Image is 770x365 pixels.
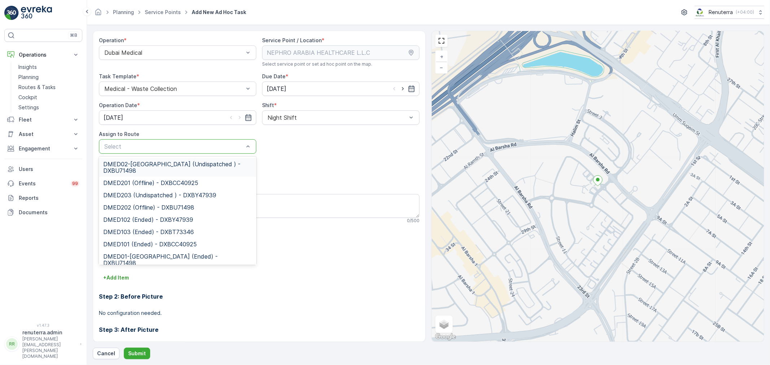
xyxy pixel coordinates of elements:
p: Settings [18,104,39,111]
p: [PERSON_NAME][EMAIL_ADDRESS][PERSON_NAME][DOMAIN_NAME] [22,336,77,359]
button: Operations [4,48,82,62]
p: ⌘B [70,32,77,38]
span: + [440,53,443,60]
a: Cockpit [16,92,82,102]
p: Submit [128,350,146,357]
a: Insights [16,62,82,72]
span: Add New Ad Hoc Task [190,9,248,16]
button: Engagement [4,141,82,156]
a: Zoom Out [436,62,447,73]
p: Planning [18,74,39,81]
a: Layers [436,316,452,332]
label: Assign to Route [99,131,139,137]
img: logo [4,6,19,20]
a: Documents [4,205,82,220]
p: No configuration needed. [99,309,419,317]
p: renuterra.admin [22,329,77,336]
p: Engagement [19,145,68,152]
button: +Add Item [99,272,133,283]
label: Operation [99,37,124,43]
p: Users [19,166,79,173]
p: Reports [19,194,79,202]
a: Zoom In [436,51,447,62]
label: Operation Date [99,102,137,108]
p: Asset [19,131,68,138]
p: 99 [72,181,78,186]
span: DMED101 (Ended) - DXBCC40925 [103,241,197,247]
p: Insights [18,63,37,71]
p: Operations [19,51,68,58]
span: Select service point or set ad hoc point on the map. [262,61,372,67]
a: Settings [16,102,82,113]
p: ( +04:00 ) [736,9,754,15]
img: Google [434,332,457,342]
span: DMED02-[GEOGRAPHIC_DATA] (Undispatched ) - DXBU71498 [103,161,252,174]
a: Reports [4,191,82,205]
button: Cancel [93,348,119,359]
p: 0 / 500 [407,218,419,224]
h3: Step 3: After Picture [99,325,419,334]
span: DMED201 (Offline) - DXBCC40925 [103,180,198,186]
span: DMED203 (Undispatched ) - DXBY47939 [103,192,216,198]
span: DMED202 (Offline) - DXBU71498 [103,204,194,211]
a: Routes & Tasks [16,82,82,92]
span: DMED01-[GEOGRAPHIC_DATA] (Ended) - DXBU71498 [103,253,252,266]
div: RR [6,338,18,350]
span: DMED102 (Ended) - DXBY47939 [103,216,193,223]
p: Events [19,180,66,187]
a: Service Points [145,9,181,15]
p: Renuterra [709,9,733,16]
label: Service Point / Location [262,37,322,43]
a: Homepage [94,11,102,17]
button: Renuterra(+04:00) [695,6,764,19]
p: + Add Item [103,274,129,281]
a: View Fullscreen [436,35,447,46]
h2: Task Template Configuration [99,235,419,246]
label: Due Date [262,73,286,79]
p: Cockpit [18,94,37,101]
input: NEPHRO ARABIA HEALTHCARE L.L.C [262,45,419,60]
span: v 1.47.3 [4,323,82,327]
p: Select [104,142,244,151]
a: Planning [113,9,134,15]
a: Planning [16,72,82,82]
p: Documents [19,209,79,216]
label: Task Template [99,73,136,79]
a: Users [4,162,82,176]
a: Open this area in Google Maps (opens a new window) [434,332,457,342]
input: dd/mm/yyyy [99,110,256,125]
img: logo_light-DOdMpM7g.png [21,6,52,20]
button: Fleet [4,113,82,127]
label: Shift [262,102,274,108]
span: DMED103 (Ended) - DXBT73346 [103,229,194,235]
h3: Step 1: Waste & Bin Type [99,255,419,263]
button: Submit [124,348,150,359]
span: − [440,64,444,70]
p: Routes & Tasks [18,84,56,91]
a: Events99 [4,176,82,191]
input: dd/mm/yyyy [262,82,419,96]
img: Screenshot_2024-07-26_at_13.33.01.png [695,8,706,16]
button: RRrenuterra.admin[PERSON_NAME][EMAIL_ADDRESS][PERSON_NAME][DOMAIN_NAME] [4,329,82,359]
p: Fleet [19,116,68,123]
p: Cancel [97,350,115,357]
button: Asset [4,127,82,141]
h3: Step 2: Before Picture [99,292,419,301]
